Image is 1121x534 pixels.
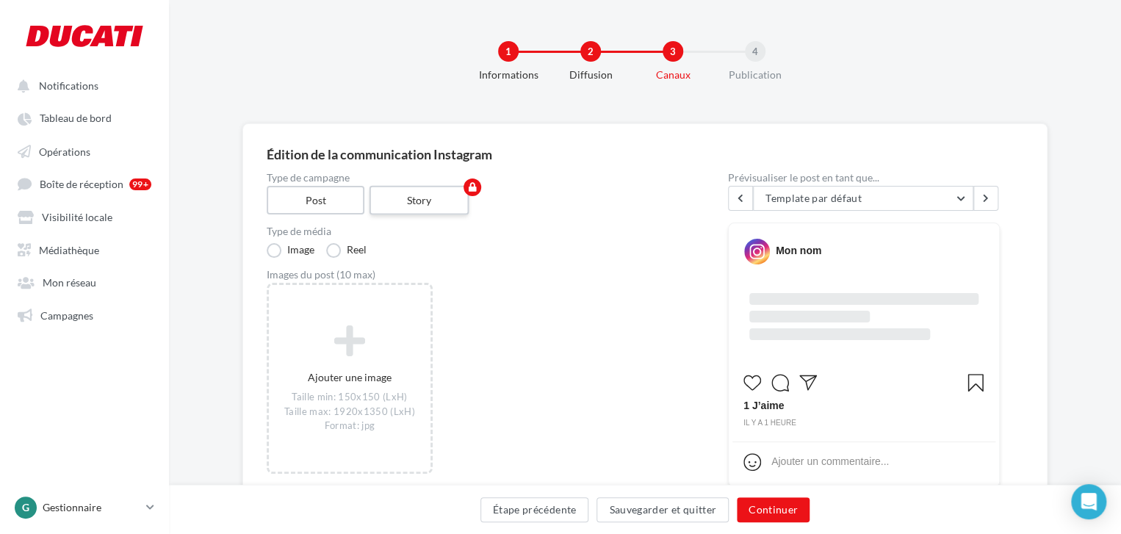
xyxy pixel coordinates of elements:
[42,211,112,223] span: Visibilité locale
[39,145,90,157] span: Opérations
[129,178,151,190] div: 99+
[771,374,789,392] svg: Commenter
[743,416,984,430] div: il y a 1 heure
[12,494,157,522] a: G Gestionnaire
[267,270,681,280] div: Images du post (10 max)
[745,41,765,62] div: 4
[596,497,729,522] button: Sauvegarder et quitter
[267,483,477,501] a: Plus de détails sur les formats acceptés
[9,137,160,164] a: Opérations
[9,236,160,262] a: Médiathèque
[39,243,99,256] span: Médiathèque
[267,186,364,214] label: Post
[544,68,638,82] div: Diffusion
[22,500,29,515] span: G
[708,68,802,82] div: Publication
[9,203,160,229] a: Visibilité locale
[40,112,112,125] span: Tableau de bord
[267,243,314,258] label: Image
[370,186,469,215] label: Story
[9,104,160,131] a: Tableau de bord
[9,170,160,197] a: Boîte de réception 99+
[480,497,589,522] button: Étape précédente
[267,148,1023,161] div: Édition de la communication Instagram
[728,173,1000,183] div: Prévisualiser le post en tant que...
[580,41,601,62] div: 2
[9,301,160,328] a: Campagnes
[461,68,555,82] div: Informations
[326,243,367,258] label: Reel
[1071,484,1106,519] div: Open Intercom Messenger
[267,173,681,183] label: Type de campagne
[743,453,761,471] svg: Emoji
[40,178,123,190] span: Boîte de réception
[267,226,681,237] label: Type de média
[743,374,761,392] svg: J’aime
[737,497,810,522] button: Continuer
[743,399,984,416] div: 1 J’aime
[776,244,821,258] div: Mon nom
[9,72,154,98] button: Notifications
[39,79,98,92] span: Notifications
[799,374,817,392] svg: Partager la publication
[753,186,973,211] button: Template par défaut
[967,374,984,392] svg: Enregistrer
[765,192,862,204] span: Template par défaut
[663,41,683,62] div: 3
[43,276,96,289] span: Mon réseau
[771,455,889,469] div: Ajouter un commentaire...
[498,41,519,62] div: 1
[626,68,720,82] div: Canaux
[40,309,93,321] span: Campagnes
[43,500,140,515] p: Gestionnaire
[9,268,160,295] a: Mon réseau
